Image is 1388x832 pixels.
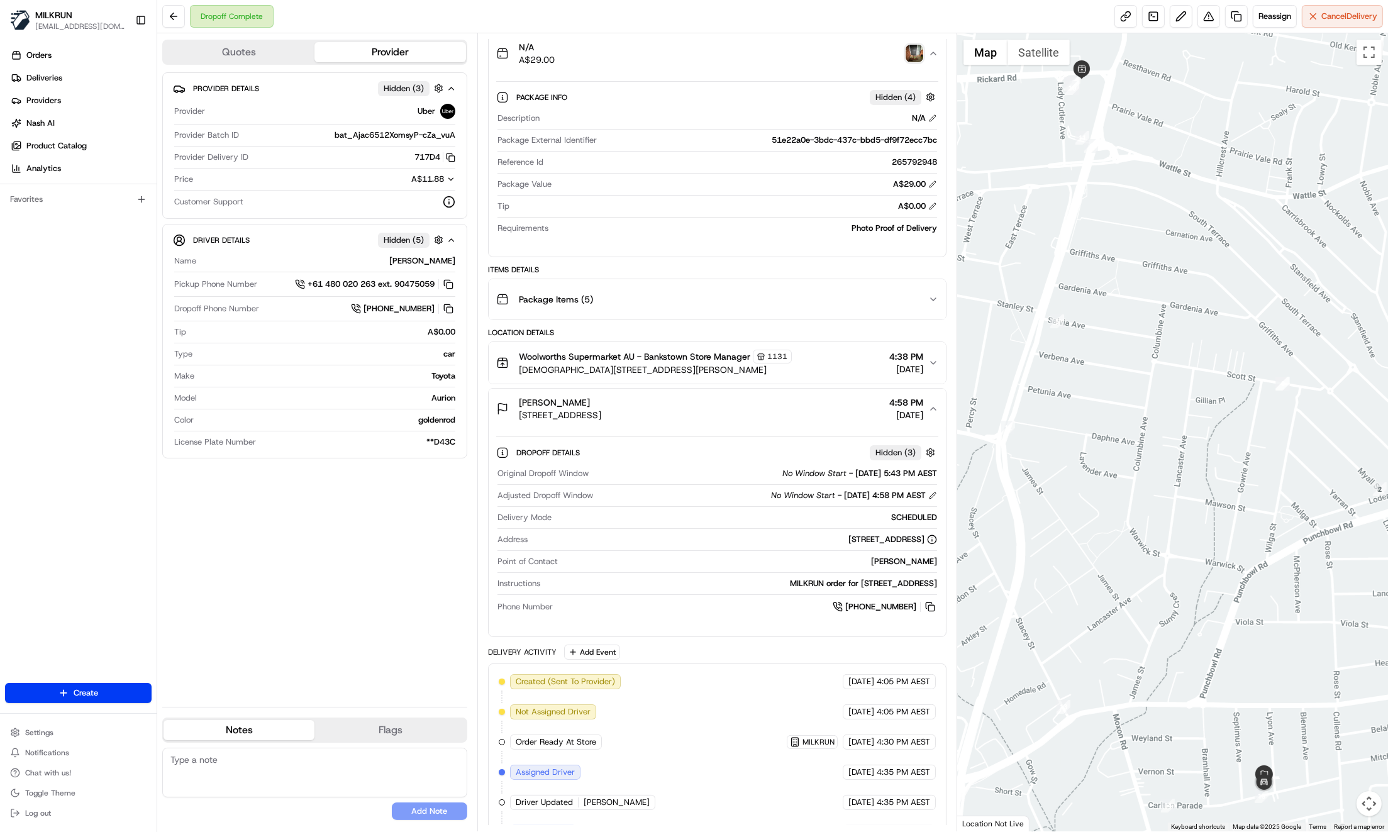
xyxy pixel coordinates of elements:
div: SCHEDULED [557,512,937,523]
button: 717D4 [414,152,455,163]
span: bat_Ajac6512XomsyP-cZa_vuA [335,130,455,141]
a: Providers [5,91,157,111]
button: Notifications [5,744,152,762]
span: Cancel Delivery [1321,11,1377,22]
div: N/AA$29.00photo_proof_of_delivery image [489,74,946,257]
div: 13 [1057,700,1070,714]
a: 📗Knowledge Base [8,177,101,200]
span: Assigned Driver [516,767,575,778]
span: Hidden ( 5 ) [384,235,424,246]
div: 5 [1050,314,1064,328]
span: Address [497,534,528,545]
div: car [197,348,455,360]
div: [STREET_ADDRESS] [848,534,937,545]
div: [PERSON_NAME] [201,255,455,267]
span: Nash AI [26,118,55,129]
span: Providers [26,95,61,106]
span: Package External Identifier [497,135,597,146]
button: Hidden (3) [378,80,447,96]
a: 💻API Documentation [101,177,207,200]
button: Keyboard shortcuts [1171,823,1225,831]
span: [STREET_ADDRESS] [519,409,601,421]
span: [DEMOGRAPHIC_DATA][STREET_ADDRESS][PERSON_NAME] [519,363,792,376]
button: Add Event [564,645,620,660]
span: Reference Id [497,157,543,168]
div: Items Details [488,265,947,275]
span: Type [174,348,192,360]
button: A$11.88 [345,174,455,185]
span: [DATE] [889,409,923,421]
button: Quotes [164,42,314,62]
span: [DATE] [889,363,923,375]
span: [EMAIL_ADDRESS][DOMAIN_NAME] [35,21,125,31]
div: 📗 [13,184,23,194]
div: Location Details [488,328,947,338]
button: Hidden (4) [870,89,938,105]
span: Package Value [497,179,552,190]
span: Orders [26,50,52,61]
span: Toggle Theme [25,788,75,798]
button: MILKRUN [35,9,72,21]
span: Provider Batch ID [174,130,239,141]
span: Requirements [497,223,548,234]
span: Hidden ( 3 ) [875,447,916,458]
a: Product Catalog [5,136,157,156]
span: Uber [418,106,435,117]
a: [PHONE_NUMBER] [351,302,455,316]
button: Notes [164,720,314,740]
span: Deliveries [26,72,62,84]
div: 3 [1276,377,1290,391]
div: 💻 [106,184,116,194]
span: Analytics [26,163,61,174]
div: 8 [1064,77,1078,91]
button: Hidden (5) [378,232,447,248]
div: A$0.00 [898,201,937,212]
span: Customer Support [174,196,243,208]
span: - [849,468,853,479]
a: Terms (opens in new tab) [1309,823,1326,830]
span: Delivery Mode [497,512,552,523]
span: Product Catalog [26,140,87,152]
span: [DATE] [848,736,874,748]
button: Log out [5,804,152,822]
div: 4 [1275,377,1289,391]
div: A$0.00 [191,326,455,338]
span: API Documentation [119,182,202,195]
div: Aurion [202,392,455,404]
span: [DATE] 5:43 PM AEST [855,468,937,479]
input: Clear [33,81,208,94]
p: Welcome 👋 [13,50,229,70]
span: Created (Sent To Provider) [516,676,615,687]
div: We're available if you need us! [43,133,159,143]
span: Provider Details [193,84,259,94]
a: Powered byPylon [89,213,152,223]
img: photo_proof_of_delivery image [906,45,923,62]
a: Deliveries [5,68,157,88]
button: Toggle Theme [5,784,152,802]
span: [DATE] [848,676,874,687]
span: 4:58 PM [889,396,923,409]
div: 12 [1001,421,1015,435]
div: 14 [1161,799,1175,813]
div: Photo Proof of Delivery [553,223,937,234]
span: A$11.88 [411,174,444,184]
span: [PHONE_NUMBER] [364,303,435,314]
div: 51e22a0e-3bdc-437c-bbd5-df9f72ecc7bc [602,135,937,146]
button: Flags [314,720,465,740]
div: [PERSON_NAME] [563,556,937,567]
div: 6 [1084,139,1098,153]
span: Point of Contact [497,556,558,567]
span: Price [174,174,193,185]
span: [DATE] [848,767,874,778]
span: Hidden ( 4 ) [875,92,916,103]
span: Provider Delivery ID [174,152,248,163]
span: No Window Start [782,468,847,479]
div: MILKRUN order for [STREET_ADDRESS] [545,578,937,589]
span: Knowledge Base [25,182,96,195]
button: Provider DetailsHidden (3) [173,78,457,99]
img: Google [960,815,1002,831]
span: Notifications [25,748,69,758]
span: A$29.00 [519,53,555,66]
button: Start new chat [214,124,229,139]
